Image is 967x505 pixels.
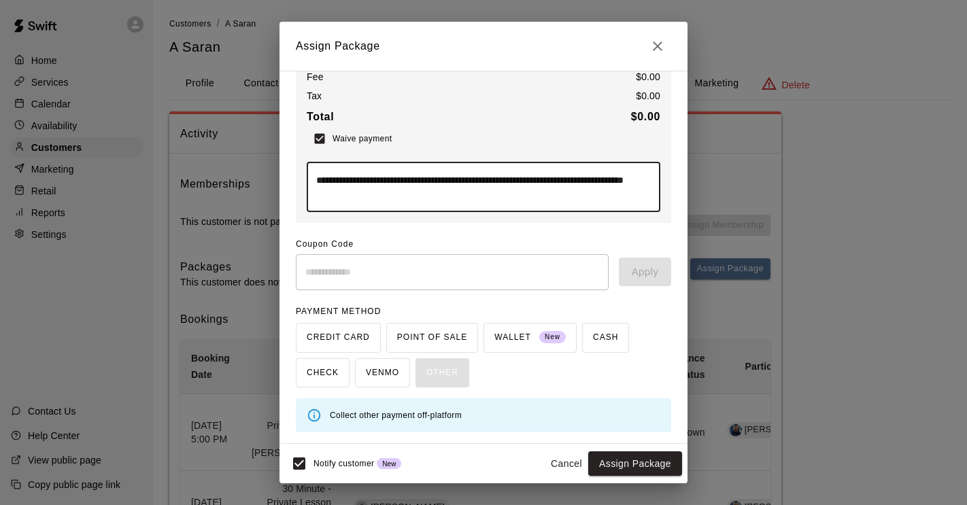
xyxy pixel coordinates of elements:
span: PAYMENT METHOD [296,307,381,316]
p: Tax [307,89,322,103]
p: $ 0.00 [636,89,660,103]
p: $ 0.00 [636,70,660,84]
span: New [377,460,401,468]
span: Coupon Code [296,234,671,256]
button: Close [644,33,671,60]
b: $ 0.00 [631,111,660,122]
span: Notify customer [313,459,374,468]
span: Waive payment [333,134,392,143]
button: Assign Package [588,451,682,476]
p: Fee [307,70,324,84]
span: Collect other payment off-platform [330,411,462,420]
b: Total [307,111,334,122]
h2: Assign Package [279,22,688,71]
button: Cancel [545,451,588,476]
